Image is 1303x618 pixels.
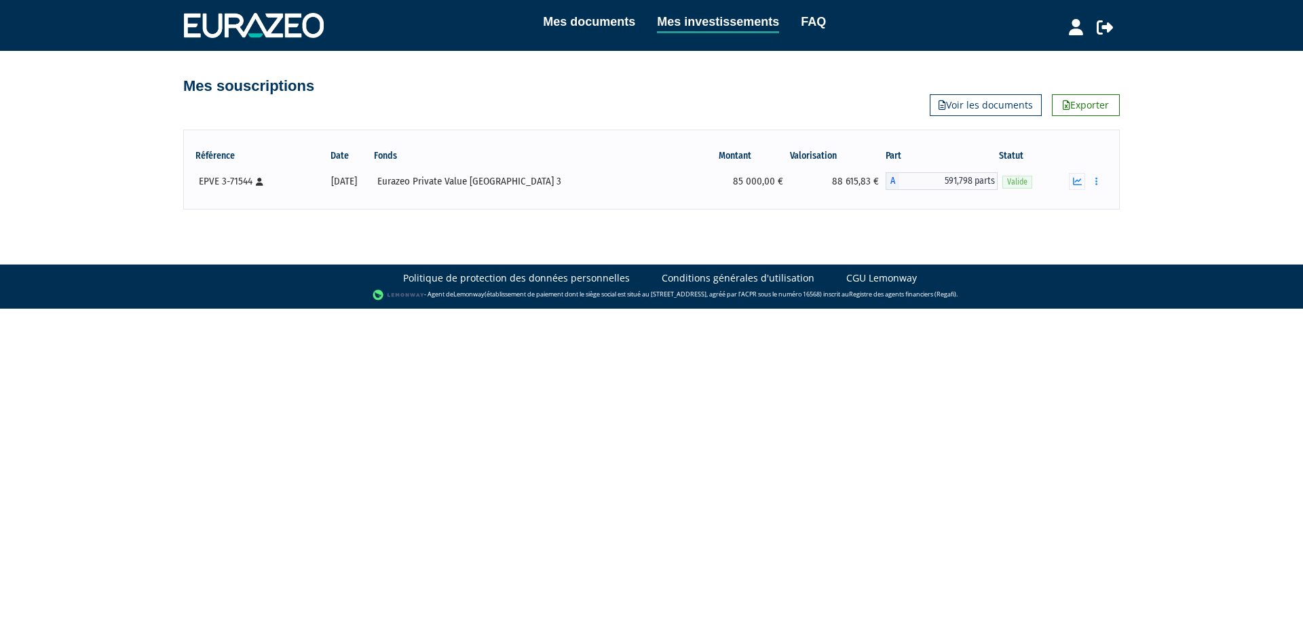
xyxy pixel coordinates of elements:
span: 591,798 parts [899,172,998,190]
div: A - Eurazeo Private Value Europe 3 [886,172,998,190]
a: Politique de protection des données personnelles [403,271,630,285]
div: [DATE] [320,174,368,189]
a: Exporter [1052,94,1120,116]
th: Fonds [373,144,689,168]
th: Montant [689,144,790,168]
th: Date [315,144,373,168]
th: Statut [998,144,1062,168]
a: Conditions générales d'utilisation [662,271,814,285]
i: [Français] Personne physique [256,178,263,186]
a: Registre des agents financiers (Regafi) [849,290,956,299]
span: A [886,172,899,190]
div: EPVE 3-71544 [199,174,310,189]
img: 1732889491-logotype_eurazeo_blanc_rvb.png [184,13,324,37]
th: Référence [194,144,315,168]
th: Valorisation [790,144,886,168]
span: Valide [1002,176,1032,189]
div: - Agent de (établissement de paiement dont le siège social est situé au [STREET_ADDRESS], agréé p... [14,288,1289,302]
td: 88 615,83 € [790,168,886,195]
img: logo-lemonway.png [373,288,425,302]
a: Voir les documents [930,94,1042,116]
div: Eurazeo Private Value [GEOGRAPHIC_DATA] 3 [377,174,684,189]
h4: Mes souscriptions [183,78,314,94]
a: Mes documents [543,12,635,31]
td: 85 000,00 € [689,168,790,195]
a: CGU Lemonway [846,271,917,285]
a: FAQ [801,12,826,31]
th: Part [886,144,998,168]
a: Lemonway [453,290,485,299]
a: Mes investissements [657,12,779,33]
